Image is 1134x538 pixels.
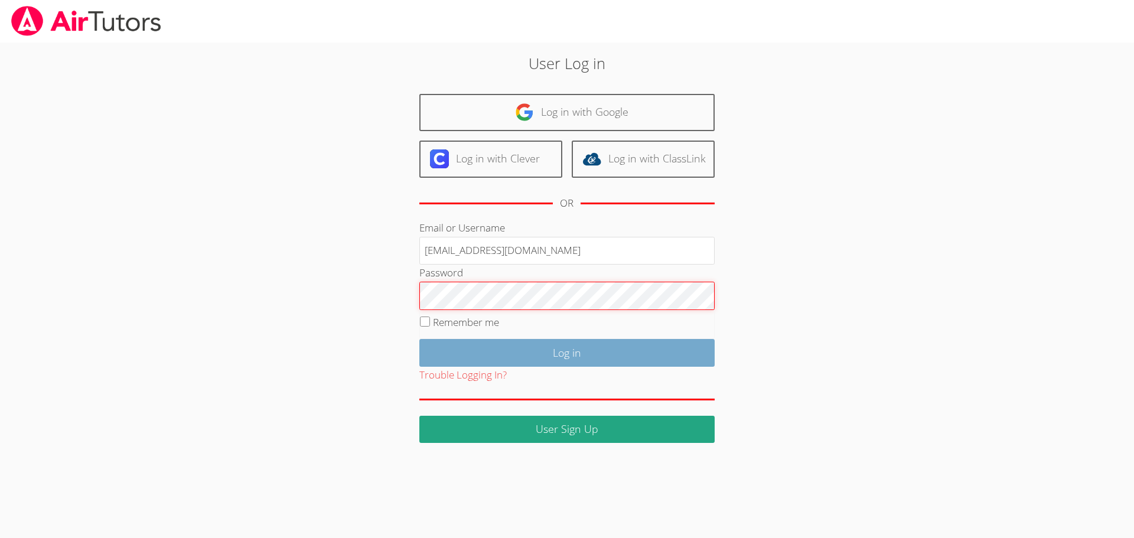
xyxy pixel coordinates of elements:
[419,141,562,178] a: Log in with Clever
[419,94,715,131] a: Log in with Google
[515,103,534,122] img: google-logo-50288ca7cdecda66e5e0955fdab243c47b7ad437acaf1139b6f446037453330a.svg
[419,221,505,234] label: Email or Username
[419,416,715,444] a: User Sign Up
[582,149,601,168] img: classlink-logo-d6bb404cc1216ec64c9a2012d9dc4662098be43eaf13dc465df04b49fa7ab582.svg
[10,6,162,36] img: airtutors_banner-c4298cdbf04f3fff15de1276eac7730deb9818008684d7c2e4769d2f7ddbe033.png
[261,52,874,74] h2: User Log in
[419,339,715,367] input: Log in
[430,149,449,168] img: clever-logo-6eab21bc6e7a338710f1a6ff85c0baf02591cd810cc4098c63d3a4b26e2feb20.svg
[560,195,573,212] div: OR
[433,315,499,329] label: Remember me
[572,141,715,178] a: Log in with ClassLink
[419,266,463,279] label: Password
[419,367,507,384] button: Trouble Logging In?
